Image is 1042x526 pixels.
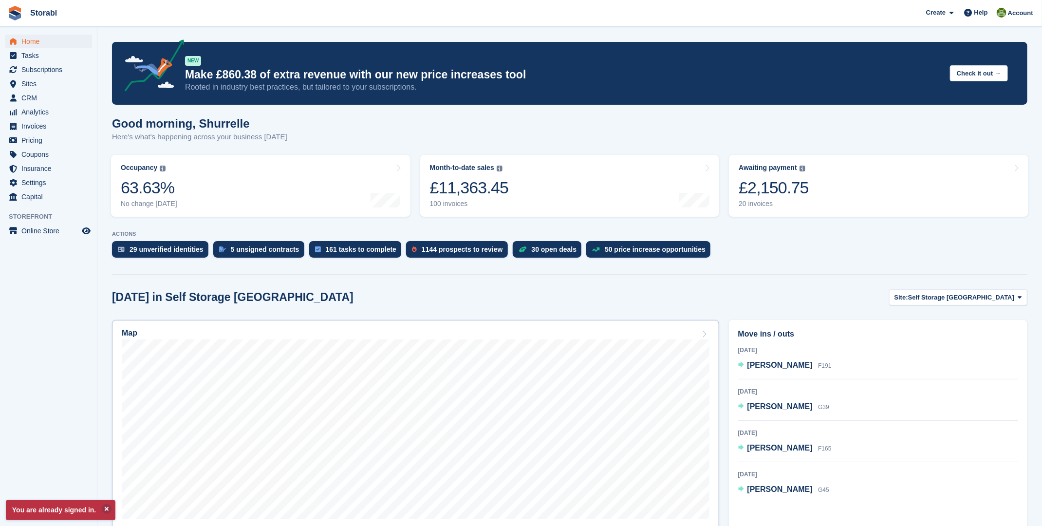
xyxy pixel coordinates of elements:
[532,245,577,253] div: 30 open deals
[8,6,22,20] img: stora-icon-8386f47178a22dfd0bd8f6a31ec36ba5ce8667c1dd55bd0f319d3a0aa187defe.svg
[5,77,92,91] a: menu
[121,200,177,208] div: No change [DATE]
[122,329,137,338] h2: Map
[739,164,797,172] div: Awaiting payment
[21,162,80,175] span: Insurance
[5,148,92,161] a: menu
[5,49,92,62] a: menu
[309,241,407,263] a: 161 tasks to complete
[747,361,813,369] span: [PERSON_NAME]
[818,404,829,411] span: G39
[739,200,809,208] div: 20 invoices
[974,8,988,18] span: Help
[800,166,805,171] img: icon-info-grey-7440780725fd019a000dd9b08b2336e03edf1995a4989e88bcd33f0948082b44.svg
[121,178,177,198] div: 63.63%
[5,176,92,189] a: menu
[818,445,831,452] span: F165
[513,241,587,263] a: 30 open deals
[21,35,80,48] span: Home
[818,487,829,493] span: G45
[111,155,410,217] a: Occupancy 63.63% No change [DATE]
[430,178,509,198] div: £11,363.45
[889,289,1027,305] button: Site: Self Storage [GEOGRAPHIC_DATA]
[519,246,527,253] img: deal-1b604bf984904fb50ccaf53a9ad4b4a5d6e5aea283cecdc64d6e3604feb123c2.svg
[112,241,213,263] a: 29 unverified identities
[5,133,92,147] a: menu
[729,155,1028,217] a: Awaiting payment £2,150.75 20 invoices
[747,444,813,452] span: [PERSON_NAME]
[605,245,706,253] div: 50 price increase opportunities
[5,162,92,175] a: menu
[592,247,600,252] img: price_increase_opportunities-93ffe204e8149a01c8c9dc8f82e8f89637d9d84a8eef4429ea346261dce0b2c0.svg
[9,212,97,222] span: Storefront
[219,246,226,252] img: contract_signature_icon-13c848040528278c33f63329250d36e43548de30e8caae1d1a13099fd9432cc5.svg
[5,91,92,105] a: menu
[738,328,1018,340] h2: Move ins / outs
[21,190,80,204] span: Capital
[26,5,61,21] a: Storabl
[231,245,299,253] div: 5 unsigned contracts
[1008,8,1033,18] span: Account
[950,65,1008,81] button: Check it out →
[21,133,80,147] span: Pricing
[739,178,809,198] div: £2,150.75
[738,429,1018,437] div: [DATE]
[21,224,80,238] span: Online Store
[738,359,832,372] a: [PERSON_NAME] F191
[420,155,720,217] a: Month-to-date sales £11,363.45 100 invoices
[121,164,157,172] div: Occupancy
[112,117,287,130] h1: Good morning, Shurrelle
[21,63,80,76] span: Subscriptions
[112,131,287,143] p: Here's what's happening across your business [DATE]
[747,485,813,493] span: [PERSON_NAME]
[738,346,1018,355] div: [DATE]
[586,241,715,263] a: 50 price increase opportunities
[818,362,831,369] span: F191
[738,387,1018,396] div: [DATE]
[738,401,829,413] a: [PERSON_NAME] G39
[315,246,321,252] img: task-75834270c22a3079a89374b754ae025e5fb1db73e45f91037f5363f120a921f8.svg
[747,402,813,411] span: [PERSON_NAME]
[926,8,946,18] span: Create
[497,166,502,171] img: icon-info-grey-7440780725fd019a000dd9b08b2336e03edf1995a4989e88bcd33f0948082b44.svg
[894,293,908,302] span: Site:
[118,246,125,252] img: verify_identity-adf6edd0f0f0b5bbfe63781bf79b02c33cf7c696d77639b501bdc392416b5a36.svg
[21,148,80,161] span: Coupons
[738,470,1018,479] div: [DATE]
[21,91,80,105] span: CRM
[326,245,397,253] div: 161 tasks to complete
[112,231,1027,237] p: ACTIONS
[5,190,92,204] a: menu
[160,166,166,171] img: icon-info-grey-7440780725fd019a000dd9b08b2336e03edf1995a4989e88bcd33f0948082b44.svg
[185,82,942,93] p: Rooted in industry best practices, but tailored to your subscriptions.
[5,35,92,48] a: menu
[213,241,309,263] a: 5 unsigned contracts
[21,176,80,189] span: Settings
[6,500,115,520] p: You are already signed in.
[116,39,185,95] img: price-adjustments-announcement-icon-8257ccfd72463d97f412b2fc003d46551f7dbcb40ab6d574587a9cd5c0d94...
[185,68,942,82] p: Make £860.38 of extra revenue with our new price increases tool
[908,293,1014,302] span: Self Storage [GEOGRAPHIC_DATA]
[185,56,201,66] div: NEW
[430,164,494,172] div: Month-to-date sales
[21,77,80,91] span: Sites
[21,119,80,133] span: Invoices
[406,241,513,263] a: 1144 prospects to review
[5,224,92,238] a: menu
[80,225,92,237] a: Preview store
[130,245,204,253] div: 29 unverified identities
[21,105,80,119] span: Analytics
[5,105,92,119] a: menu
[997,8,1006,18] img: Shurrelle Harrington
[5,63,92,76] a: menu
[21,49,80,62] span: Tasks
[738,442,832,455] a: [PERSON_NAME] F165
[5,119,92,133] a: menu
[112,291,354,304] h2: [DATE] in Self Storage [GEOGRAPHIC_DATA]
[738,484,829,496] a: [PERSON_NAME] G45
[422,245,503,253] div: 1144 prospects to review
[430,200,509,208] div: 100 invoices
[412,246,417,252] img: prospect-51fa495bee0391a8d652442698ab0144808aea92771e9ea1ae160a38d050c398.svg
